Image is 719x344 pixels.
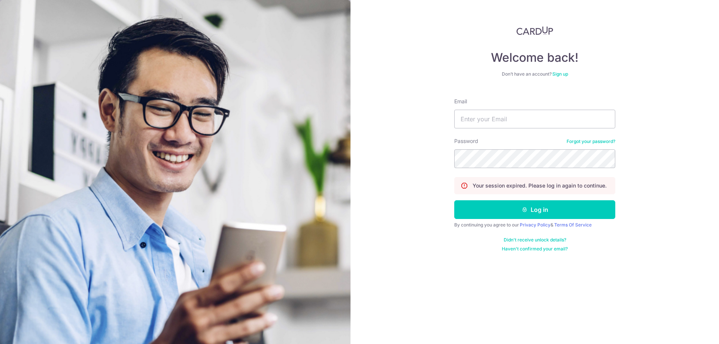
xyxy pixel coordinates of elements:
[504,237,566,243] a: Didn't receive unlock details?
[554,222,592,228] a: Terms Of Service
[516,26,553,35] img: CardUp Logo
[454,137,478,145] label: Password
[454,98,467,105] label: Email
[567,138,615,144] a: Forgot your password?
[454,50,615,65] h4: Welcome back!
[454,200,615,219] button: Log in
[454,222,615,228] div: By continuing you agree to our &
[502,246,568,252] a: Haven't confirmed your email?
[454,110,615,128] input: Enter your Email
[454,71,615,77] div: Don’t have an account?
[520,222,550,228] a: Privacy Policy
[473,182,607,189] p: Your session expired. Please log in again to continue.
[552,71,568,77] a: Sign up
